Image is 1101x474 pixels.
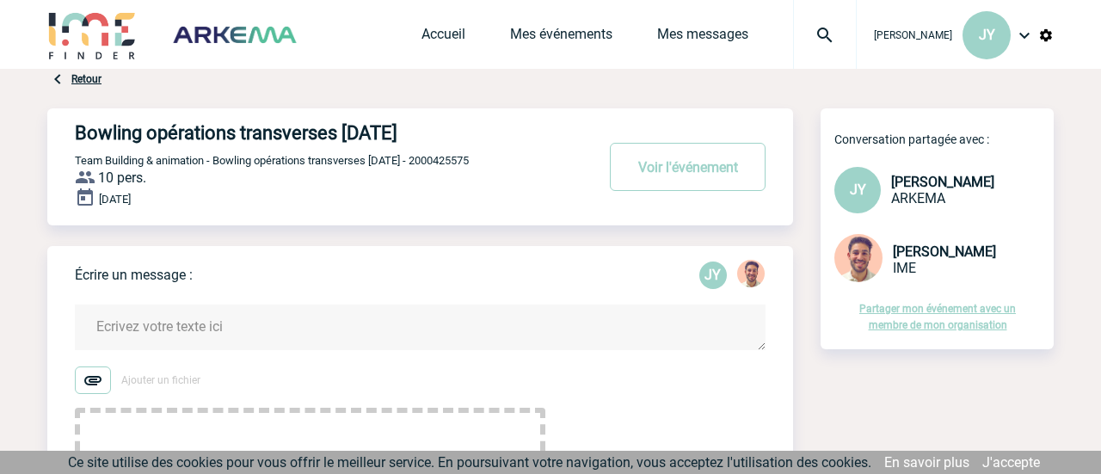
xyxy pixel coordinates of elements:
span: Team Building & animation - Bowling opérations transverses [DATE] - 2000425575 [75,154,469,167]
div: Yanis DE CLERCQ [737,260,765,291]
a: J'accepte [982,454,1040,471]
span: [PERSON_NAME] [893,243,996,260]
a: Partager mon événement avec un membre de mon organisation [859,303,1016,331]
span: [PERSON_NAME] [891,174,994,190]
a: Accueil [421,26,465,50]
a: Mes messages [657,26,748,50]
p: JY [699,262,727,289]
a: Mes événements [510,26,612,50]
span: ARKEMA [891,190,945,206]
a: En savoir plus [884,454,969,471]
img: 132114-0.jpg [737,260,765,287]
span: 10 pers. [98,169,146,186]
button: Voir l'événement [610,143,766,191]
span: [PERSON_NAME] [874,29,952,41]
span: IME [893,260,916,276]
p: Conversation partagée avec : [834,132,1054,146]
img: 132114-0.jpg [834,234,883,282]
h4: Bowling opérations transverses [DATE] [75,122,544,144]
span: JY [850,182,866,198]
span: Ajouter un fichier [121,374,200,386]
a: Retour [71,73,101,85]
span: Ce site utilise des cookies pour vous offrir le meilleur service. En poursuivant votre navigation... [68,454,871,471]
span: JY [979,27,995,43]
span: [DATE] [99,193,131,206]
div: Justine YNARD [699,262,727,289]
p: Écrire un message : [75,267,193,283]
img: IME-Finder [47,10,137,59]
